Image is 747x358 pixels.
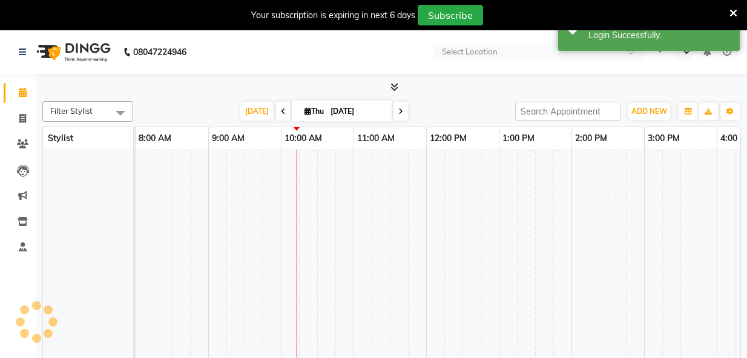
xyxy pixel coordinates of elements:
span: [DATE] [240,102,274,121]
span: ADD NEW [631,107,667,116]
a: 10:00 AM [281,130,325,147]
a: 1:00 PM [499,130,538,147]
div: Your subscription is expiring in next 6 days [251,9,415,22]
img: logo [31,35,114,69]
input: Search Appointment [515,102,621,121]
button: ADD NEW [628,103,670,120]
span: Thu [301,107,327,116]
a: 8:00 AM [136,130,174,147]
a: 3:00 PM [645,130,683,147]
div: Select Location [442,46,498,58]
span: Filter Stylist [50,106,93,116]
a: 9:00 AM [209,130,248,147]
button: Subscribe [418,5,483,25]
div: Login Successfully. [588,29,731,42]
input: 2025-09-04 [327,102,387,121]
a: 2:00 PM [572,130,610,147]
a: 12:00 PM [427,130,470,147]
span: Stylist [48,133,73,144]
a: 11:00 AM [354,130,398,147]
b: 08047224946 [133,35,186,69]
